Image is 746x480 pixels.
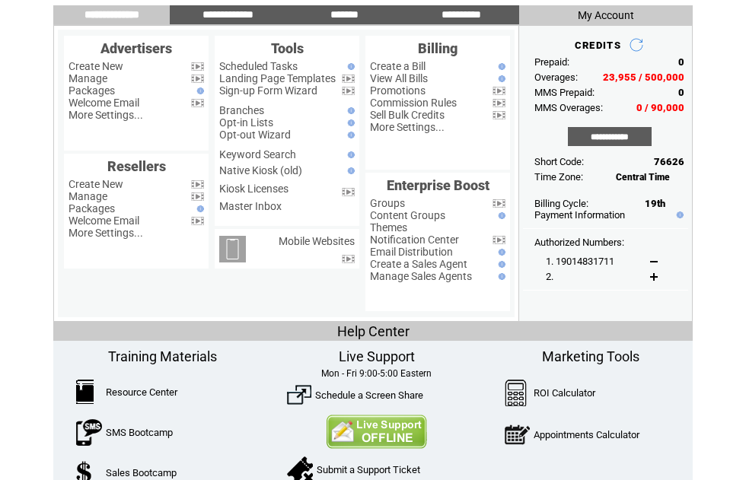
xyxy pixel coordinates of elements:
a: Submit a Support Ticket [317,464,420,475]
a: Payment Information [534,209,625,221]
img: help.gif [344,151,355,158]
img: video.png [191,99,204,107]
a: Packages [69,202,115,215]
span: My Account [578,9,634,21]
a: Content Groups [370,209,445,221]
span: Enterprise Boost [387,177,489,193]
img: video.png [191,217,204,225]
a: Resource Center [106,386,177,398]
span: Central Time [616,172,670,183]
img: Calculator.png [505,380,528,406]
span: 1. 19014831711 [546,256,614,267]
span: Resellers [107,158,166,174]
img: help.gif [495,261,505,268]
span: Training Materials [108,348,217,364]
span: Overages: [534,72,578,83]
span: 23,955 / 500,000 [603,72,684,83]
a: View All Bills [370,72,428,84]
img: video.png [493,99,505,107]
img: help.gif [344,63,355,70]
img: help.gif [495,249,505,256]
img: video.png [342,87,355,95]
span: Billing Cycle: [534,198,588,209]
a: Sign-up Form Wizard [219,84,317,97]
span: Tools [271,40,304,56]
span: Authorized Numbers: [534,237,624,248]
a: Branches [219,104,264,116]
a: Native Kiosk (old) [219,164,302,176]
a: Notification Center [370,234,459,246]
a: Appointments Calculator [534,429,639,440]
img: video.png [342,255,355,263]
img: help.gif [495,75,505,82]
span: 0 / 90,000 [636,102,684,113]
a: Create New [69,60,123,72]
img: SMSBootcamp.png [76,419,102,446]
img: video.png [191,75,204,83]
span: MMS Prepaid: [534,87,595,98]
a: Scheduled Tasks [219,60,298,72]
span: 19th [645,198,665,209]
a: Create New [69,178,123,190]
img: video.png [342,188,355,196]
span: Mon - Fri 9:00-5:00 Eastern [321,368,432,379]
img: Contact Us [326,415,427,449]
span: CREDITS [575,40,621,51]
span: Prepaid: [534,56,569,68]
img: video.png [191,180,204,189]
a: Commission Rules [370,97,457,109]
span: MMS Overages: [534,102,603,113]
a: Create a Bill [370,60,426,72]
img: video.png [191,62,204,71]
img: help.gif [495,63,505,70]
img: ScreenShare.png [287,383,311,407]
span: 0 [678,87,684,98]
a: Themes [370,221,407,234]
img: video.png [493,199,505,208]
img: mobile-websites.png [219,236,246,262]
span: Billing [418,40,457,56]
a: Schedule a Screen Share [315,389,423,401]
a: Sell Bulk Credits [370,109,445,121]
img: ResourceCenter.png [76,380,94,404]
a: Opt-out Wizard [219,129,291,141]
a: Mobile Websites [279,235,355,247]
a: Welcome Email [69,97,139,109]
a: Email Distribution [370,246,453,258]
img: help.gif [344,167,355,174]
a: Keyword Search [219,148,296,161]
img: video.png [493,87,505,95]
a: Create a Sales Agent [370,258,467,270]
span: Advertisers [100,40,172,56]
a: Sales Bootcamp [106,467,177,478]
span: Marketing Tools [542,348,639,364]
img: help.gif [673,211,684,218]
img: help.gif [495,212,505,219]
img: help.gif [344,119,355,126]
a: Groups [370,197,405,209]
a: Manage [69,72,107,84]
span: 76626 [654,156,684,167]
span: Live Support [339,348,415,364]
img: video.png [191,192,204,201]
a: Promotions [370,84,426,97]
a: Opt-in Lists [219,116,273,129]
span: Help Center [337,323,410,339]
img: help.gif [344,107,355,114]
img: video.png [493,236,505,244]
a: Landing Page Templates [219,72,336,84]
a: Kiosk Licenses [219,183,289,195]
a: Master Inbox [219,200,282,212]
span: 2. [546,271,553,282]
a: More Settings... [69,227,143,239]
a: SMS Bootcamp [106,427,173,438]
a: Manage Sales Agents [370,270,472,282]
img: AppointmentCalc.png [505,421,530,448]
img: video.png [342,75,355,83]
a: Welcome Email [69,215,139,227]
img: help.gif [344,132,355,138]
img: video.png [493,111,505,119]
a: Packages [69,84,115,97]
a: Manage [69,190,107,202]
a: More Settings... [69,109,143,121]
